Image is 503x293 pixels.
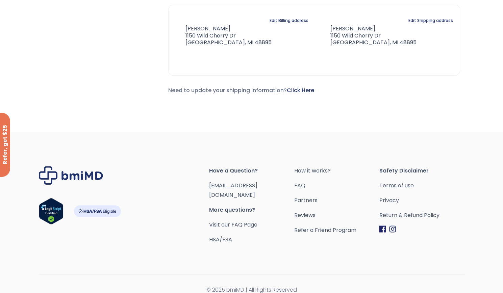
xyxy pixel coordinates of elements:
[209,166,294,176] span: Have a Question?
[209,182,257,199] a: [EMAIL_ADDRESS][DOMAIN_NAME]
[39,198,64,228] a: Verify LegitScript Approval for www.bmimd.com
[209,205,294,215] span: More questions?
[209,236,232,243] a: HSA/FSA
[168,86,314,94] span: Need to update your shipping information?
[39,166,103,185] img: Brand Logo
[294,211,379,220] a: Reviews
[294,166,379,176] a: How it works?
[320,25,417,46] address: [PERSON_NAME] 1150 Wild Cherry Dr [GEOGRAPHIC_DATA], MI 48895
[294,225,379,235] a: Refer a Friend Program
[379,166,464,176] span: Safety Disclaimer
[39,198,64,224] img: Verify Approval for www.bmimd.com
[294,181,379,190] a: FAQ
[74,205,121,217] img: HSA-FSA
[294,196,379,205] a: Partners
[379,196,464,205] a: Privacy
[379,181,464,190] a: Terms of use
[175,25,272,46] address: [PERSON_NAME] 1150 Wild Cherry Dr [GEOGRAPHIC_DATA], MI 48895
[379,211,464,220] a: Return & Refund Policy
[287,86,314,94] a: Click Here
[379,225,386,233] img: Facebook
[209,221,257,229] a: Visit our FAQ Page
[270,16,308,25] a: Edit Billing address
[389,225,396,233] img: Instagram
[408,16,453,25] a: Edit Shipping address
